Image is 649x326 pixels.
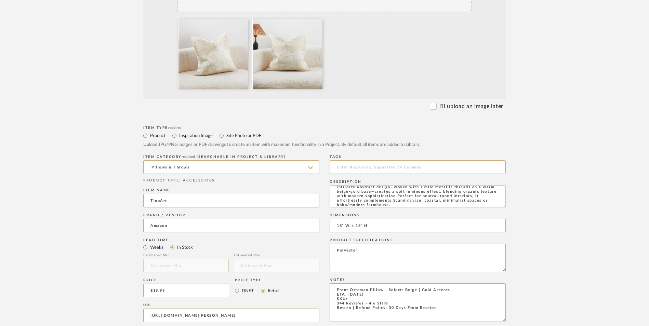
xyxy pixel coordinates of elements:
[235,278,279,282] div: Price Type
[178,132,213,139] label: Inspiration Image
[176,244,193,251] label: In Stock
[143,309,319,322] input: Enter URL
[143,188,319,192] div: Item name
[143,238,319,242] div: Lead Time
[197,155,286,159] span: (Searchable in Project & Library)
[143,278,229,282] div: Price
[143,303,319,307] div: URL
[330,155,506,159] div: Tags
[235,284,279,297] mat-radio-group: Select price type
[143,194,319,207] input: Enter Name
[179,179,215,182] span: : ACCESSORIES
[330,160,506,174] input: Enter Keywords, Separated by Commas
[143,259,229,272] input: Estimated Min
[168,126,182,130] span: required
[143,219,319,232] input: Unknown
[143,243,319,252] mat-radio-group: Select item type
[234,259,319,272] input: Estimated Max
[330,213,506,217] div: Dimensions
[330,278,506,282] div: Notes
[143,160,319,174] input: Type a category to search and select
[330,180,506,184] div: Description
[439,102,503,110] label: I'll upload an image later
[143,155,319,159] div: ITEM CATEGORY
[267,287,279,295] label: Retail
[143,213,319,217] div: Brand / Vendor
[330,238,506,242] div: Product Specifications
[143,178,319,183] div: PRODUCT TYPE
[143,284,229,297] input: Enter DNET Price
[226,132,261,139] label: Site Photo or PDF
[143,126,506,130] div: Item Type
[234,253,319,257] div: Estimated Max
[149,132,165,139] label: Product
[330,219,506,232] input: Enter Dimensions
[241,287,254,295] label: DNET
[182,155,195,159] span: required
[143,131,506,140] mat-radio-group: Select item type
[149,244,163,251] label: Weeks
[143,253,229,257] div: Estimated Min
[143,141,506,148] div: Upload JPG/PNG images or PDF drawings to create an item with maximum functionality in a Project. ...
